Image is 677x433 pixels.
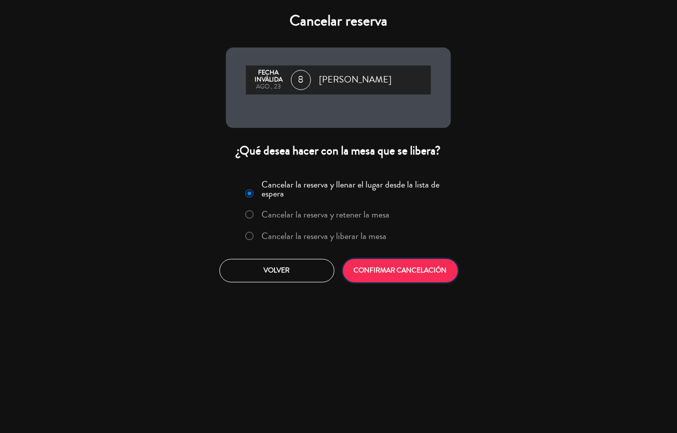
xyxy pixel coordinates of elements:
button: Volver [219,259,334,282]
span: 8 [291,70,311,90]
label: Cancelar la reserva y retener la mesa [262,210,390,219]
label: Cancelar la reserva y liberar la mesa [262,231,387,240]
div: ¿Qué desea hacer con la mesa que se libera? [226,143,451,158]
div: ago., 23 [251,83,286,90]
button: CONFIRMAR CANCELACIÓN [343,259,458,282]
div: Fecha inválida [251,69,286,83]
span: [PERSON_NAME] [319,72,391,87]
h4: Cancelar reserva [226,12,451,30]
label: Cancelar la reserva y llenar el lugar desde la lista de espera [262,180,445,198]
